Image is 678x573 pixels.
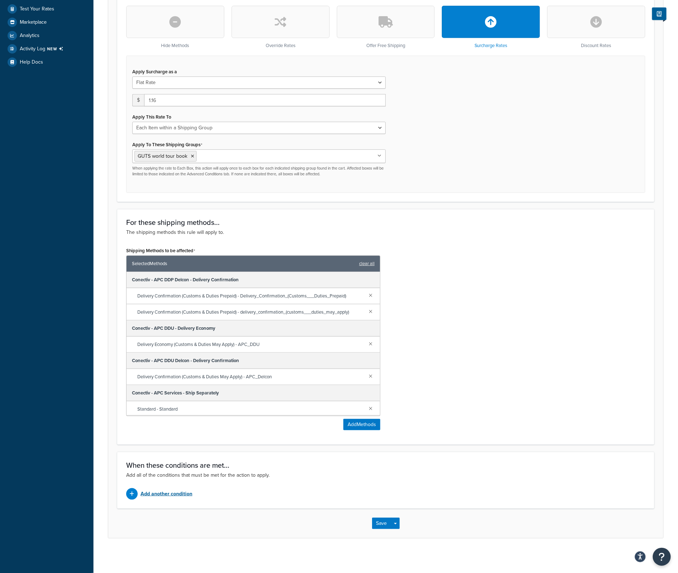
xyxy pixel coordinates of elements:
[126,471,645,479] p: Add all of the conditions that must be met for the action to apply.
[47,46,66,52] span: NEW
[5,29,88,42] a: Analytics
[137,372,363,382] span: Delivery Confirmation (Customs & Duties May Apply) - APC_Delcon
[343,419,380,430] button: AddMethods
[20,19,47,26] span: Marketplace
[653,548,671,566] button: Open Resource Center
[141,489,192,499] p: Add another condition
[337,6,435,48] div: Offer Free Shipping
[137,291,363,301] span: Delivery Confirmation (Customs & Duties Prepaid) - Delivery_Confirmation_(Customs___Duties_Prepaid)
[132,166,386,177] p: When applying the rate to Each Box, this action will apply once to each box for each indicated sh...
[5,42,88,55] li: [object Object]
[20,44,66,54] span: Activity Log
[132,69,177,74] label: Apply Surcharge as a
[126,6,224,48] div: Hide Methods
[5,16,88,29] a: Marketplace
[126,218,645,226] h3: For these shipping methods...
[132,114,171,120] label: Apply This Rate To
[126,228,645,236] p: The shipping methods this rule will apply to.
[126,461,645,469] h3: When these conditions are met...
[126,248,195,254] label: Shipping Methods to be affected
[372,518,391,529] button: Save
[232,6,330,48] div: Override Rates
[20,33,40,39] span: Analytics
[127,385,380,401] div: Conectiv - APC Services - Ship Separately
[442,6,540,48] div: Surcharge Rates
[5,56,88,69] a: Help Docs
[20,59,43,65] span: Help Docs
[137,339,363,350] span: Delivery Economy (Customs & Duties May Apply) - APC_DDU
[137,404,363,414] span: Standard - Standard
[132,94,144,106] span: $
[20,6,54,12] span: Test Your Rates
[137,307,363,317] span: Delivery Confirmation (Customs & Duties Prepaid) - delivery_confirmation_(customs___duties_may_ap...
[127,320,380,337] div: Conectiv - APC DDU - Delivery Economy
[359,259,375,269] a: clear all
[127,353,380,369] div: Conectiv - APC DDU Delcon - Delivery Confirmation
[127,272,380,288] div: Conectiv - APC DDP Delcon - Delivery Confirmation
[5,3,88,15] a: Test Your Rates
[547,6,645,48] div: Discount Rates
[132,259,356,269] span: Selected Methods
[652,8,666,20] button: Show Help Docs
[132,142,202,148] label: Apply To These Shipping Groups
[138,152,187,160] span: GUTS world tour book
[5,42,88,55] a: Activity LogNEW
